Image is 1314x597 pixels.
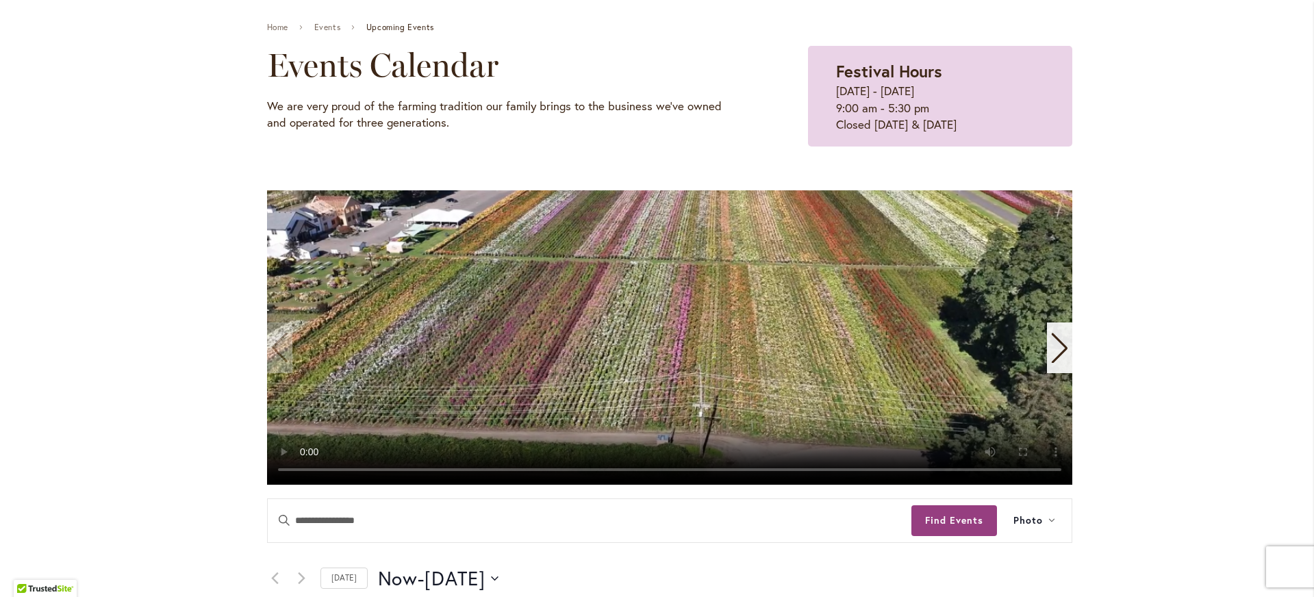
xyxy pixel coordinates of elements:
span: Now [378,565,418,592]
span: [DATE] [425,565,485,592]
swiper-slide: 1 / 11 [267,190,1072,485]
a: Home [267,23,288,32]
h2: Events Calendar [267,46,740,84]
span: Upcoming Events [366,23,434,32]
button: Click to toggle datepicker [378,565,499,592]
span: - [418,565,425,592]
button: Photo [997,499,1072,542]
strong: Festival Hours [836,60,942,82]
input: Enter Keyword. Search for events by Keyword. [268,499,911,542]
a: Previous Events [267,570,283,587]
a: Click to select today's date [320,568,368,589]
p: [DATE] - [DATE] 9:00 am - 5:30 pm Closed [DATE] & [DATE] [836,83,1044,133]
a: Next Events [294,570,310,587]
p: We are very proud of the farming tradition our family brings to the business we've owned and oper... [267,98,740,131]
span: Photo [1013,513,1043,529]
iframe: Launch Accessibility Center [10,548,49,587]
button: Find Events [911,505,997,536]
a: Events [314,23,341,32]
